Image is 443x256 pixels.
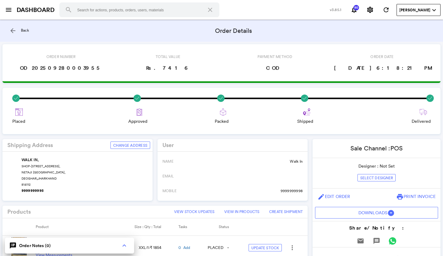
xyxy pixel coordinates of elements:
[297,118,313,124] span: Shipped
[404,194,436,199] span: Print Invoice
[286,242,298,254] button: Open phone interactions menu
[315,191,353,202] a: editEdit Order
[219,108,227,116] img: export.svg
[350,144,403,153] p: Sale Channel :
[366,6,374,14] md-icon: settings
[313,224,441,232] h4: Share/Notify :
[174,209,214,214] span: View Stock Updates
[22,164,60,169] span: SHOP-[STREET_ADDRESS],
[44,52,78,62] span: Order Number
[22,182,30,187] span: 814112
[357,237,364,245] md-icon: email
[289,244,296,251] md-icon: more_vert
[394,191,438,202] button: printPrint Invoice
[380,4,392,16] button: Refresh State
[397,4,441,16] button: User
[61,2,76,17] button: Search
[134,95,141,102] img: success.svg
[332,62,433,74] span: [DATE] 6:18:21 PM
[162,159,174,164] span: NAME
[147,245,149,250] span: 1
[118,239,130,252] button: {{showOrderChat ? 'keyboard_arrow_down' : 'keyboard_arrow_up'}}
[136,108,143,116] img: approve.svg
[284,242,300,254] md-menu: Edit Product in New Tab
[353,6,359,9] span: 80
[215,26,252,35] span: Order Details
[139,245,146,250] span: XXL
[22,157,148,193] div: , ,
[36,218,134,235] th: Product
[5,238,134,254] section: speaker_notes Order Notes (0){{showOrderChat ? 'keyboard_arrow_down' : 'keyboard_arrow_up'}}
[360,175,393,180] span: Select Designer
[303,108,310,116] img: route.svg
[330,7,341,12] span: v3.85.1
[9,27,17,34] md-icon: arrow_back
[2,4,15,16] button: open sidebar
[386,235,399,247] button: Send WhatsApp
[396,193,404,200] md-icon: print
[153,52,183,62] span: Total Value
[348,4,360,16] button: Notifications
[172,208,217,215] button: View Stock Updates
[354,235,367,247] button: Send Email
[203,2,218,17] button: Clear
[9,242,17,249] md-icon: speaker_notes
[150,245,161,250] span: ₹ 1854
[38,176,57,181] span: JHARKHAND
[420,108,427,116] img: truck-delivering.svg
[12,95,20,102] img: success.svg
[217,95,225,102] img: success.svg
[387,209,395,217] md-icon: arrow_drop_down_circle
[390,145,403,152] span: pos
[178,218,208,235] th: Tasks
[315,207,438,219] button: User
[17,6,54,14] a: DASHBOARD
[412,118,431,124] span: Delivered
[65,6,72,14] md-icon: search
[249,244,282,251] button: Update Stock
[290,159,303,164] span: Walk In
[373,237,380,245] md-icon: message
[19,242,51,249] span: Order Notes (0)
[380,163,395,169] span: Not Set
[317,193,325,200] md-icon: edit
[7,142,53,148] h4: Shipping Address
[7,209,31,215] h4: Products
[264,62,286,74] span: COD
[325,194,350,199] span: Edit Order
[215,118,229,124] span: Packed
[301,95,308,102] img: success.svg
[269,209,303,214] span: Create Shipment
[206,6,214,14] md-icon: close
[357,174,396,181] button: Select Designer
[208,245,223,251] div: PLACED
[350,6,358,14] md-icon: notifications
[370,235,383,247] button: Send Message
[12,118,25,124] span: Placed
[18,62,104,74] span: OD202509280003955
[178,245,181,251] a: 0
[281,188,303,193] span: 9999999998
[59,2,219,17] input: Search for actions, products, orders, users, materials
[7,25,19,37] button: arrow_back
[22,157,38,163] span: WALK IN
[21,28,29,33] span: Back
[162,188,177,193] span: MOBILE
[15,108,23,116] img: places.svg
[358,163,395,169] p: Designer :
[255,52,295,62] span: Payment Method
[162,142,174,148] h4: User
[382,6,390,14] md-icon: refresh
[399,7,430,13] span: [PERSON_NAME]
[208,218,246,235] th: Status
[134,218,178,235] th: Size : Qty : Total
[5,6,12,14] md-icon: menu
[224,209,259,214] span: View In Products
[267,208,305,215] button: Create Shipment
[430,6,438,14] md-icon: expand_more
[364,4,376,16] button: Settings
[183,245,190,250] a: Add
[144,62,192,74] span: Rs. 7416
[222,208,262,215] a: View In Products
[208,244,229,251] md-select: PLACED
